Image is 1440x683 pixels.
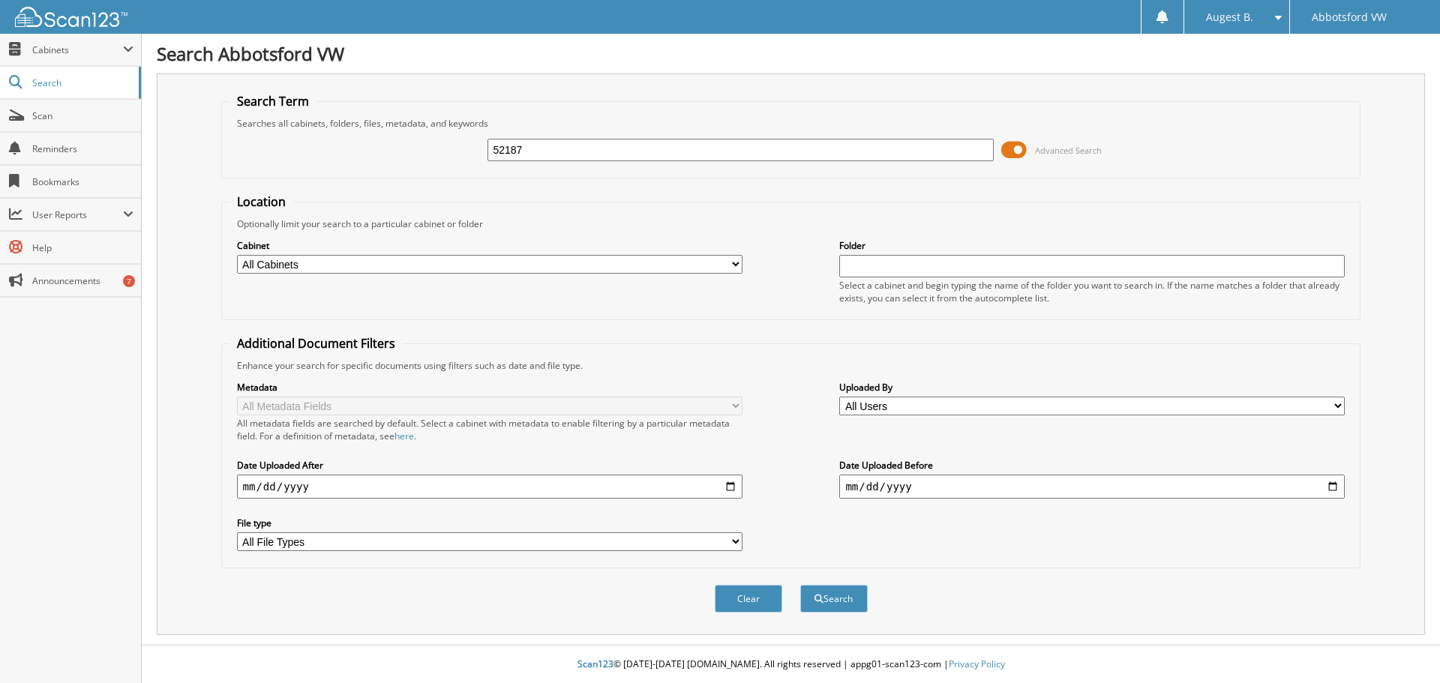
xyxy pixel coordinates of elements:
a: here [394,430,414,442]
span: Advanced Search [1035,145,1102,156]
span: Cabinets [32,43,123,56]
span: Augest B. [1206,13,1253,22]
legend: Additional Document Filters [229,335,403,352]
span: Bookmarks [32,175,133,188]
button: Clear [715,585,782,613]
label: Date Uploaded Before [839,459,1345,472]
a: Privacy Policy [949,658,1005,670]
div: © [DATE]-[DATE] [DOMAIN_NAME]. All rights reserved | appg01-scan123-com | [142,646,1440,683]
span: Help [32,241,133,254]
div: Enhance your search for specific documents using filters such as date and file type. [229,359,1353,372]
iframe: Chat Widget [1365,611,1440,683]
label: Date Uploaded After [237,459,742,472]
div: Searches all cabinets, folders, files, metadata, and keywords [229,117,1353,130]
label: File type [237,517,742,529]
span: Search [32,76,131,89]
span: Reminders [32,142,133,155]
label: Folder [839,239,1345,252]
img: scan123-logo-white.svg [15,7,127,27]
input: end [839,475,1345,499]
span: Abbotsford VW [1312,13,1387,22]
span: Scan123 [577,658,613,670]
label: Metadata [237,381,742,394]
label: Cabinet [237,239,742,252]
h1: Search Abbotsford VW [157,41,1425,66]
input: start [237,475,742,499]
legend: Search Term [229,93,316,109]
label: Uploaded By [839,381,1345,394]
span: Announcements [32,274,133,287]
div: All metadata fields are searched by default. Select a cabinet with metadata to enable filtering b... [237,417,742,442]
span: Scan [32,109,133,122]
div: Select a cabinet and begin typing the name of the folder you want to search in. If the name match... [839,279,1345,304]
button: Search [800,585,868,613]
span: User Reports [32,208,123,221]
legend: Location [229,193,293,210]
div: Optionally limit your search to a particular cabinet or folder [229,217,1353,230]
div: 7 [123,275,135,287]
